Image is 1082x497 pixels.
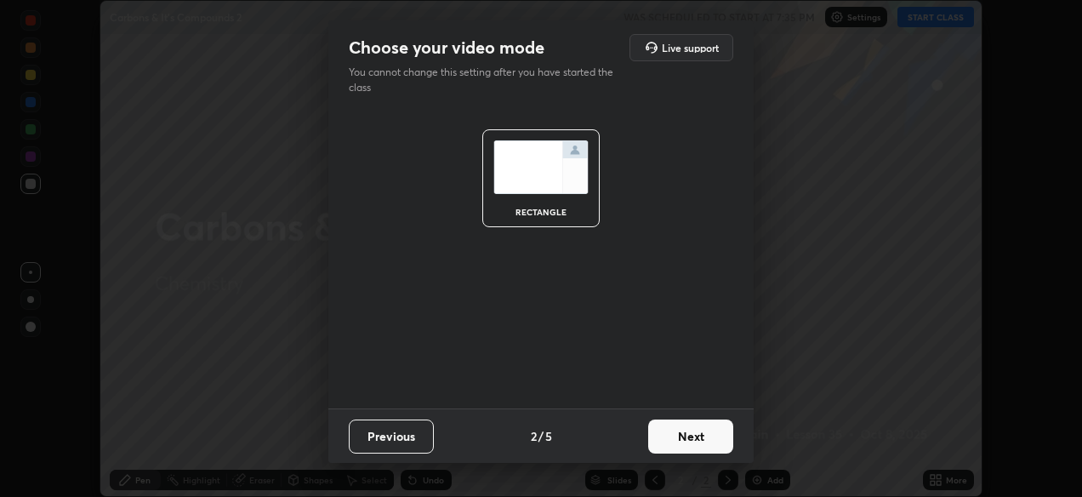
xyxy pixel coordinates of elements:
[531,427,537,445] h4: 2
[349,420,434,454] button: Previous
[349,37,544,59] h2: Choose your video mode
[507,208,575,216] div: rectangle
[538,427,544,445] h4: /
[545,427,552,445] h4: 5
[493,140,589,194] img: normalScreenIcon.ae25ed63.svg
[349,65,624,95] p: You cannot change this setting after you have started the class
[648,420,733,454] button: Next
[662,43,719,53] h5: Live support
